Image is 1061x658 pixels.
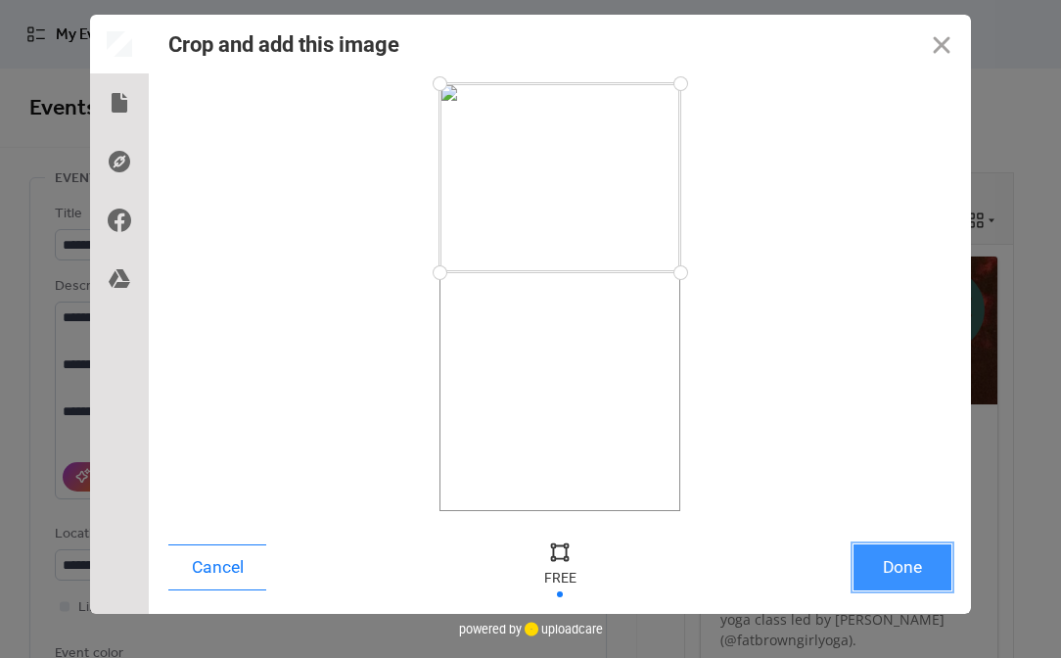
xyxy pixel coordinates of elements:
div: Facebook [90,191,149,250]
div: Crop and add this image [168,32,399,57]
button: Done [853,544,951,590]
div: Direct Link [90,132,149,191]
div: Local Files [90,73,149,132]
div: Preview [90,15,149,73]
button: Cancel [168,544,266,590]
div: Google Drive [90,250,149,308]
a: uploadcare [522,622,603,636]
div: powered by [459,614,603,643]
button: Close [912,15,971,73]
